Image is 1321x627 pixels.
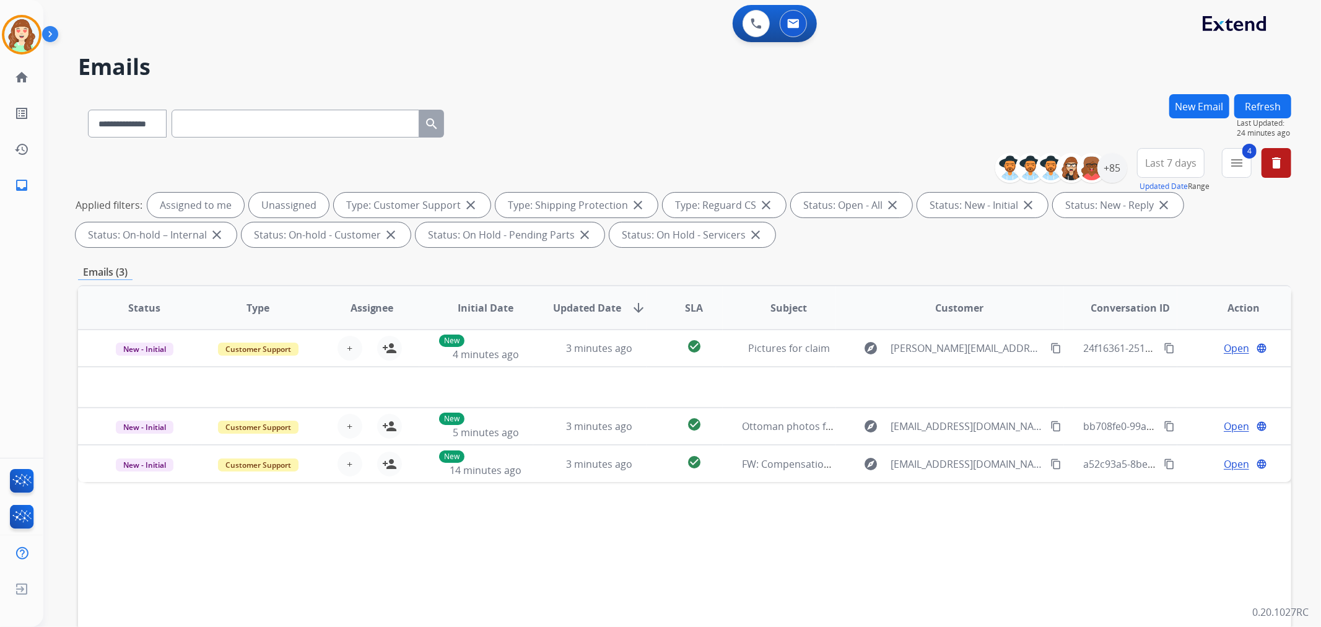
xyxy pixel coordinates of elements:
span: 4 [1242,144,1257,159]
span: New - Initial [116,343,173,356]
div: Status: New - Initial [917,193,1048,217]
span: 24 minutes ago [1237,128,1291,138]
span: Updated Date [553,300,621,315]
span: Range [1140,181,1210,191]
mat-icon: person_add [382,457,397,471]
button: Updated Date [1140,182,1188,191]
mat-icon: arrow_downward [631,300,646,315]
div: Type: Shipping Protection [495,193,658,217]
span: Ottoman photos for claim [743,419,864,433]
p: New [439,413,464,425]
mat-icon: close [209,227,224,242]
div: Type: Reguard CS [663,193,786,217]
p: 0.20.1027RC [1252,605,1309,620]
span: Customer [935,300,983,315]
span: Subject [770,300,807,315]
div: Status: On Hold - Pending Parts [416,222,604,247]
div: Status: Open - All [791,193,912,217]
span: 3 minutes ago [566,419,632,433]
span: + [347,419,352,434]
span: [PERSON_NAME][EMAIL_ADDRESS][PERSON_NAME][DOMAIN_NAME] [891,341,1043,356]
mat-icon: person_add [382,419,397,434]
mat-icon: close [748,227,763,242]
mat-icon: home [14,70,29,85]
div: Type: Customer Support [334,193,490,217]
mat-icon: language [1256,421,1267,432]
button: Last 7 days [1137,148,1205,178]
mat-icon: explore [863,341,878,356]
button: + [338,414,362,439]
p: New [439,335,464,347]
span: 14 minutes ago [450,463,521,477]
span: 3 minutes ago [566,341,632,355]
mat-icon: delete [1269,156,1284,170]
p: Emails (3) [78,265,133,280]
span: Open [1224,419,1249,434]
span: + [347,457,352,471]
button: + [338,452,362,476]
h2: Emails [78,55,1291,79]
span: Conversation ID [1091,300,1170,315]
button: Refresh [1234,94,1291,118]
span: Type [246,300,269,315]
span: bb708fe0-99af-470c-a025-27f008a6c38a [1084,419,1267,433]
div: Status: On Hold - Servicers [609,222,775,247]
span: Status [128,300,160,315]
span: Customer Support [218,421,299,434]
button: New Email [1169,94,1229,118]
span: FW: Compensation for damaged product - order 459342705 [743,457,1021,471]
button: + [338,336,362,361]
mat-icon: check_circle [687,339,702,354]
mat-icon: content_copy [1164,458,1175,470]
img: avatar [4,17,39,52]
span: Open [1224,457,1249,471]
span: Customer Support [218,343,299,356]
mat-icon: close [759,198,774,213]
mat-icon: content_copy [1050,458,1062,470]
mat-icon: check_circle [687,455,702,470]
span: 4 minutes ago [453,348,519,361]
span: [EMAIL_ADDRESS][DOMAIN_NAME] [891,457,1043,471]
div: +85 [1097,153,1127,183]
span: 3 minutes ago [566,457,632,471]
mat-icon: search [424,116,439,131]
div: Status: On-hold - Customer [242,222,411,247]
span: a52c93a5-8be1-4b67-af37-6b2c3a7a9528 [1084,457,1273,471]
button: 4 [1222,148,1252,178]
th: Action [1177,286,1291,330]
span: Assignee [351,300,394,315]
span: Pictures for claim [748,341,830,355]
mat-icon: close [577,227,592,242]
mat-icon: content_copy [1050,343,1062,354]
span: [EMAIL_ADDRESS][DOMAIN_NAME] [891,419,1043,434]
span: 5 minutes ago [453,426,519,439]
mat-icon: person_add [382,341,397,356]
span: + [347,341,352,356]
span: Last 7 days [1145,160,1197,165]
mat-icon: close [885,198,900,213]
div: Unassigned [249,193,329,217]
mat-icon: content_copy [1050,421,1062,432]
mat-icon: content_copy [1164,421,1175,432]
mat-icon: menu [1229,156,1244,170]
mat-icon: history [14,142,29,157]
mat-icon: close [463,198,478,213]
mat-icon: check_circle [687,417,702,432]
mat-icon: close [1156,198,1171,213]
mat-icon: close [383,227,398,242]
mat-icon: close [630,198,645,213]
span: SLA [685,300,703,315]
mat-icon: language [1256,458,1267,470]
div: Assigned to me [147,193,244,217]
mat-icon: inbox [14,178,29,193]
span: Initial Date [458,300,513,315]
div: Status: On-hold – Internal [76,222,237,247]
mat-icon: explore [863,419,878,434]
span: 24f16361-2515-4d57-87bf-de91d17b947f [1084,341,1270,355]
mat-icon: close [1021,198,1035,213]
mat-icon: language [1256,343,1267,354]
p: Applied filters: [76,198,142,213]
span: Open [1224,341,1249,356]
mat-icon: list_alt [14,106,29,121]
span: New - Initial [116,458,173,471]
